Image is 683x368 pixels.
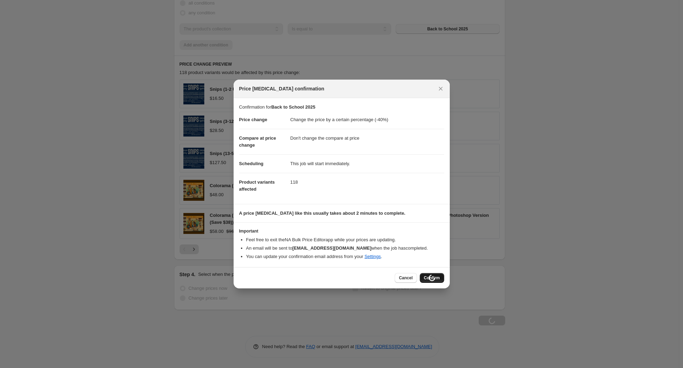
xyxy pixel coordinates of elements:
[290,154,444,173] dd: This job will start immediately.
[246,236,444,243] li: Feel free to exit the NA Bulk Price Editor app while your prices are updating.
[436,84,446,94] button: Close
[239,85,325,92] span: Price [MEDICAL_DATA] confirmation
[246,245,444,252] li: An email will be sent to when the job has completed .
[239,135,276,148] span: Compare at price change
[364,254,381,259] a: Settings
[290,111,444,129] dd: Change the price by a certain percentage (-40%)
[290,173,444,191] dd: 118
[239,179,275,192] span: Product variants affected
[239,161,264,166] span: Scheduling
[395,273,417,283] button: Cancel
[290,129,444,147] dd: Don't change the compare at price
[271,104,315,110] b: Back to School 2025
[239,104,444,111] p: Confirmation for
[292,245,371,251] b: [EMAIL_ADDRESS][DOMAIN_NAME]
[239,211,405,216] b: A price [MEDICAL_DATA] like this usually takes about 2 minutes to complete.
[239,228,444,234] h3: Important
[399,275,412,281] span: Cancel
[246,253,444,260] li: You can update your confirmation email address from your .
[239,117,267,122] span: Price change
